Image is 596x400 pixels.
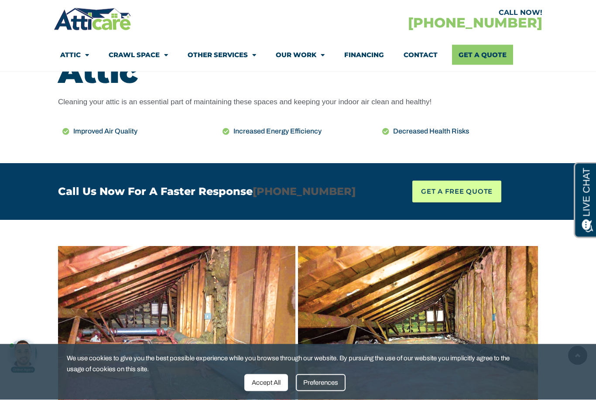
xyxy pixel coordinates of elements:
span: GET A FREE QUOTE [421,185,493,198]
a: Get A Quote [452,45,513,65]
p: Cleaning your attic is an essential part of maintaining these spaces and keeping your indoor air ... [58,96,538,109]
nav: Menu [60,45,536,65]
h4: Call Us Now For A Faster Response [58,187,367,197]
span: Increased Energy Efficiency [231,126,322,137]
iframe: Chat Invitation [4,321,52,374]
div: Preferences [296,374,346,391]
h2: Cleaning Services For Your Attic [58,27,538,88]
span: Decreased Health Risks [391,126,469,137]
a: Contact [404,45,438,65]
a: Financing [344,45,384,65]
a: Our Work [276,45,325,65]
span: Opens a chat window [21,7,70,18]
div: Accept All [244,374,288,391]
a: Other Services [188,45,256,65]
a: GET A FREE QUOTE [412,181,501,203]
div: CALL NOW! [298,9,542,16]
span: Improved Air Quality [71,126,137,137]
a: Crawl Space [109,45,168,65]
span: We use cookies to give you the best possible experience while you browse through our website. By ... [67,353,523,374]
a: [PHONE_NUMBER] [253,185,356,198]
a: Attic [60,45,89,65]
